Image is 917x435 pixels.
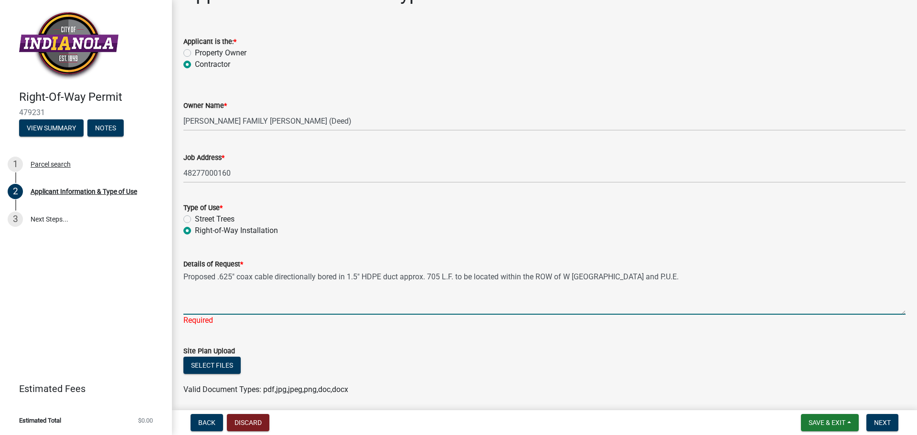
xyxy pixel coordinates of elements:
[227,414,269,431] button: Discard
[866,414,898,431] button: Next
[183,205,223,212] label: Type of Use
[19,10,118,80] img: City of Indianola, Iowa
[191,414,223,431] button: Back
[8,379,157,398] a: Estimated Fees
[8,157,23,172] div: 1
[19,108,153,117] span: 479231
[195,225,278,236] label: Right-of-Way Installation
[31,188,137,195] div: Applicant Information & Type of Use
[87,119,124,137] button: Notes
[138,417,153,424] span: $0.00
[183,357,241,374] button: Select files
[8,184,23,199] div: 2
[19,417,61,424] span: Estimated Total
[19,119,84,137] button: View Summary
[183,103,227,109] label: Owner Name
[183,315,906,326] div: Required
[195,59,230,70] label: Contractor
[31,161,71,168] div: Parcel search
[183,385,348,394] span: Valid Document Types: pdf,jpg,jpeg,png,doc,docx
[195,213,235,225] label: Street Trees
[19,90,164,104] h4: Right-Of-Way Permit
[198,419,215,426] span: Back
[183,39,236,45] label: Applicant is the:
[183,261,243,268] label: Details of Request
[183,155,224,161] label: Job Address
[195,47,246,59] label: Property Owner
[809,419,845,426] span: Save & Exit
[874,419,891,426] span: Next
[8,212,23,227] div: 3
[801,414,859,431] button: Save & Exit
[19,125,84,132] wm-modal-confirm: Summary
[87,125,124,132] wm-modal-confirm: Notes
[183,348,235,355] label: Site Plan Upload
